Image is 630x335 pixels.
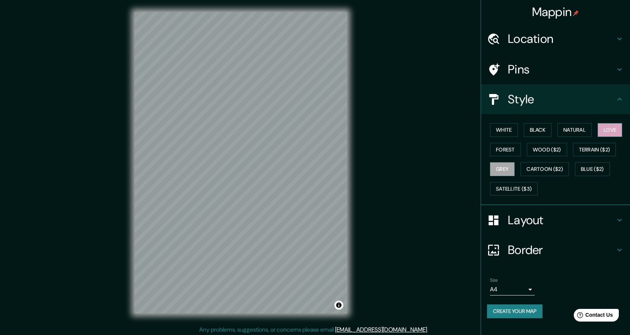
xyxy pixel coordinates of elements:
canvas: Map [134,12,347,313]
button: Terrain ($2) [573,143,616,157]
a: [EMAIL_ADDRESS][DOMAIN_NAME] [335,326,427,334]
button: White [490,123,518,137]
div: Pins [481,54,630,84]
h4: Border [508,242,615,257]
button: Toggle attribution [334,301,343,310]
button: Natural [557,123,592,137]
h4: Style [508,92,615,107]
button: Love [598,123,622,137]
button: Create your map [487,304,542,318]
button: Black [524,123,552,137]
h4: Pins [508,62,615,77]
div: . [429,325,431,334]
button: Grey [490,162,515,176]
button: Satellite ($3) [490,182,538,196]
p: Any problems, suggestions, or concerns please email . [199,325,428,334]
button: Cartoon ($2) [521,162,569,176]
div: A4 [490,284,535,295]
div: . [428,325,429,334]
button: Forest [490,143,521,157]
div: Border [481,235,630,265]
h4: Mappin [532,4,579,19]
h4: Layout [508,213,615,228]
img: pin-icon.png [573,10,579,16]
button: Blue ($2) [575,162,610,176]
div: Layout [481,205,630,235]
button: Wood ($2) [527,143,567,157]
h4: Location [508,31,615,46]
label: Size [490,277,498,284]
div: Style [481,84,630,114]
div: Location [481,24,630,54]
iframe: Help widget launcher [564,306,622,327]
